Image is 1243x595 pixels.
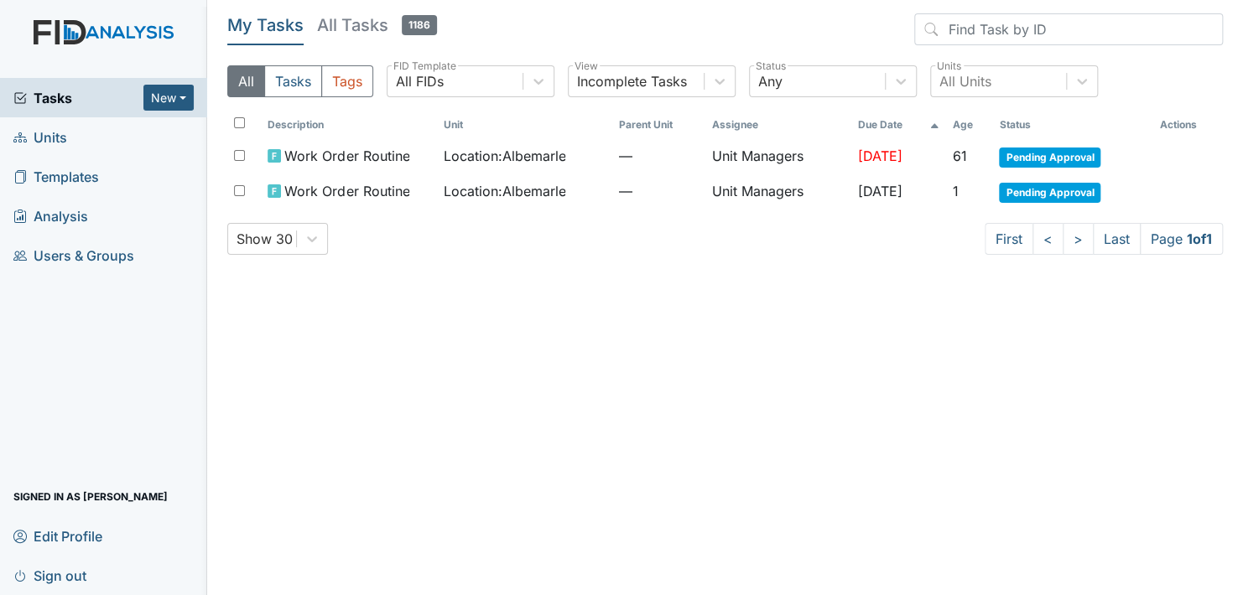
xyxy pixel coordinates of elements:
[939,71,991,91] div: All Units
[13,88,143,108] a: Tasks
[321,65,373,97] button: Tags
[992,111,1152,139] th: Toggle SortBy
[227,13,304,37] h5: My Tasks
[618,146,698,166] span: —
[946,111,993,139] th: Toggle SortBy
[1187,230,1212,247] strong: 1 of 1
[705,111,851,139] th: Assignee
[13,203,88,229] span: Analysis
[953,147,967,164] span: 61
[1093,223,1141,255] a: Last
[1140,223,1223,255] span: Page
[13,124,67,150] span: Units
[13,242,134,268] span: Users & Groups
[234,117,245,128] input: Toggle All Rows Selected
[436,111,611,139] th: Toggle SortBy
[611,111,705,139] th: Toggle SortBy
[914,13,1223,45] input: Find Task by ID
[261,111,436,139] th: Toggle SortBy
[999,147,1100,168] span: Pending Approval
[618,181,698,201] span: —
[396,71,444,91] div: All FIDs
[237,229,293,249] div: Show 30
[284,181,409,201] span: Work Order Routine
[577,71,687,91] div: Incomplete Tasks
[13,562,86,588] span: Sign out
[985,223,1033,255] a: First
[1063,223,1094,255] a: >
[758,71,783,91] div: Any
[13,523,102,549] span: Edit Profile
[317,13,437,37] h5: All Tasks
[1152,111,1223,139] th: Actions
[227,65,373,97] div: Type filter
[1032,223,1064,255] a: <
[443,181,565,201] span: Location : Albemarle
[985,223,1223,255] nav: task-pagination
[143,85,194,111] button: New
[13,484,168,510] span: Signed in as [PERSON_NAME]
[705,174,851,210] td: Unit Managers
[999,183,1100,203] span: Pending Approval
[443,146,565,166] span: Location : Albemarle
[227,65,265,97] button: All
[953,183,959,199] span: 1
[284,146,409,166] span: Work Order Routine
[264,65,322,97] button: Tasks
[851,111,946,139] th: Toggle SortBy
[402,15,437,35] span: 1186
[858,147,902,164] span: [DATE]
[13,163,99,189] span: Templates
[705,139,851,174] td: Unit Managers
[858,183,902,199] span: [DATE]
